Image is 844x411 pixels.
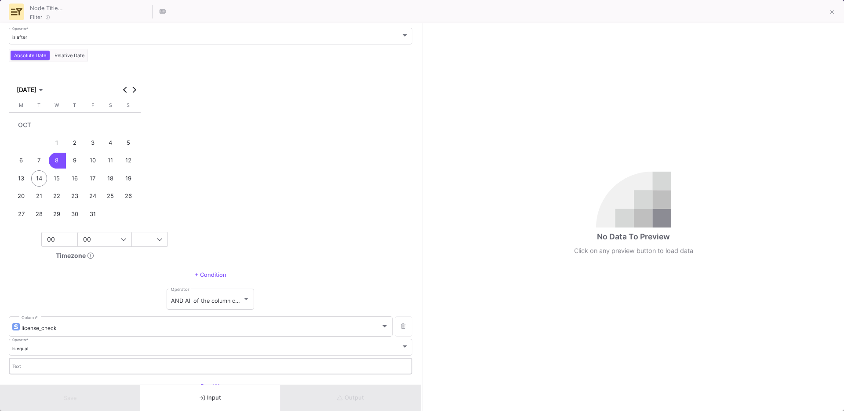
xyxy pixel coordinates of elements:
button: 20 Oct 2025 [12,187,30,205]
span: is after [12,34,27,40]
img: no-data.svg [596,172,671,228]
span: Absolute Date [12,52,48,59]
div: 17 [84,170,101,187]
span: W [55,102,59,108]
span: is equal [12,346,28,351]
button: 24 Oct 2025 [84,187,102,205]
button: Absolute Date [11,51,50,60]
button: 21 Oct 2025 [30,187,48,205]
div: 27 [13,206,29,222]
button: 10 Oct 2025 [84,152,102,170]
button: 8 Oct 2025 [48,152,66,170]
button: 9 Oct 2025 [66,152,84,170]
span: Input [200,394,221,401]
button: 28 Oct 2025 [30,205,48,223]
div: 29 [49,206,65,222]
button: Choose month and year [15,84,45,95]
button: 31 Oct 2025 [84,205,102,223]
div: 6 [13,153,29,169]
button: 16 Oct 2025 [66,169,84,187]
div: 30 [67,206,83,222]
button: 25 Oct 2025 [102,187,120,205]
span: Timezone [56,252,86,259]
button: 2 Oct 2025 [66,134,84,152]
div: 16 [67,170,83,187]
span: + Condition [195,272,226,278]
div: 2 [67,135,83,151]
td: OCT [12,116,137,134]
span: 00 [83,235,91,243]
button: 4 Oct 2025 [102,134,120,152]
div: 25 [102,188,119,205]
div: 4 [102,135,119,151]
button: 7 Oct 2025 [30,152,48,170]
span: 00 [47,235,55,243]
button: 23 Oct 2025 [66,187,84,205]
button: 19 Oct 2025 [119,169,137,187]
button: 27 Oct 2025 [12,205,30,223]
div: 21 [31,188,47,205]
div: 18 [102,170,119,187]
div: 7 [31,153,47,169]
div: 9 [67,153,83,169]
div: 26 [120,188,136,205]
button: Relative Date [53,51,86,60]
div: 13 [13,170,29,187]
span: T [73,102,76,108]
img: row-advanced-ui.svg [11,6,22,18]
div: 20 [13,188,29,205]
div: 1 [49,135,65,151]
button: Input [140,385,280,411]
button: 1 Oct 2025 [48,134,66,152]
input: Node Title... [28,2,151,13]
div: 19 [120,170,136,187]
button: 11 Oct 2025 [102,152,120,170]
span: S [109,102,112,108]
button: 5 Oct 2025 [119,134,137,152]
div: 14 [31,170,47,187]
span: AND All of the column conditions (see left bars) have to match [171,297,340,304]
div: 23 [67,188,83,205]
span: T [37,102,40,108]
button: 6 Oct 2025 [12,152,30,170]
button: 29 Oct 2025 [48,205,66,223]
div: No Data To Preview [597,231,670,242]
div: 3 [84,135,101,151]
span: S [127,102,130,108]
button: Hotkeys List [154,3,171,21]
div: 31 [84,206,101,222]
div: 5 [120,135,136,151]
button: 22 Oct 2025 [48,187,66,205]
button: 17 Oct 2025 [84,169,102,187]
button: 12 Oct 2025 [119,152,137,170]
button: 14 Oct 2025 [30,169,48,187]
button: 30 Oct 2025 [66,205,84,223]
button: + Condition [188,380,233,393]
span: + Condition [195,383,226,389]
button: 13 Oct 2025 [12,169,30,187]
div: 12 [120,153,136,169]
div: 24 [84,188,101,205]
button: 3 Oct 2025 [84,134,102,152]
span: Filter [30,14,42,21]
button: 15 Oct 2025 [48,169,66,187]
span: Relative Date [53,52,86,59]
div: 10 [84,153,101,169]
div: 28 [31,206,47,222]
div: 15 [49,170,65,187]
div: Click on any preview button to load data [574,246,693,256]
span: M [19,102,23,108]
button: + Condition [188,268,233,282]
button: 18 Oct 2025 [102,169,120,187]
div: 11 [102,153,119,169]
button: Next month [130,85,138,94]
span: [DATE] [17,86,36,93]
div: 22 [49,188,65,205]
span: F [91,102,94,108]
div: 8 [49,153,65,169]
span: license_check [22,325,57,331]
button: 26 Oct 2025 [119,187,137,205]
button: Previous month [121,85,130,94]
